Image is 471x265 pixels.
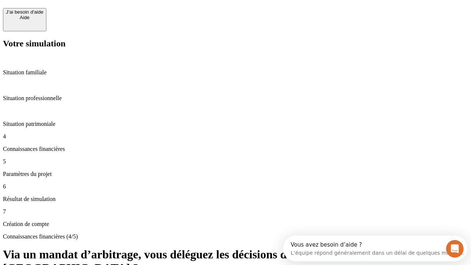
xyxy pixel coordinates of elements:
[6,15,43,20] div: Aide
[283,236,467,261] iframe: Intercom live chat discovery launcher
[3,208,468,215] p: 7
[3,221,468,227] p: Création de compte
[3,39,468,49] h2: Votre simulation
[3,3,203,23] div: Ouvrir le Messenger Intercom
[3,158,468,165] p: 5
[8,12,181,20] div: L’équipe répond généralement dans un délai de quelques minutes.
[3,69,468,76] p: Situation familiale
[3,183,468,190] p: 6
[3,233,468,240] p: Connaissances financières (4/5)
[446,240,464,258] iframe: Intercom live chat
[6,9,43,15] div: J’ai besoin d'aide
[3,8,46,31] button: J’ai besoin d'aideAide
[3,95,468,102] p: Situation professionnelle
[8,6,181,12] div: Vous avez besoin d’aide ?
[3,133,468,140] p: 4
[3,146,468,152] p: Connaissances financières
[3,171,468,177] p: Paramètres du projet
[3,121,468,127] p: Situation patrimoniale
[3,196,468,202] p: Résultat de simulation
